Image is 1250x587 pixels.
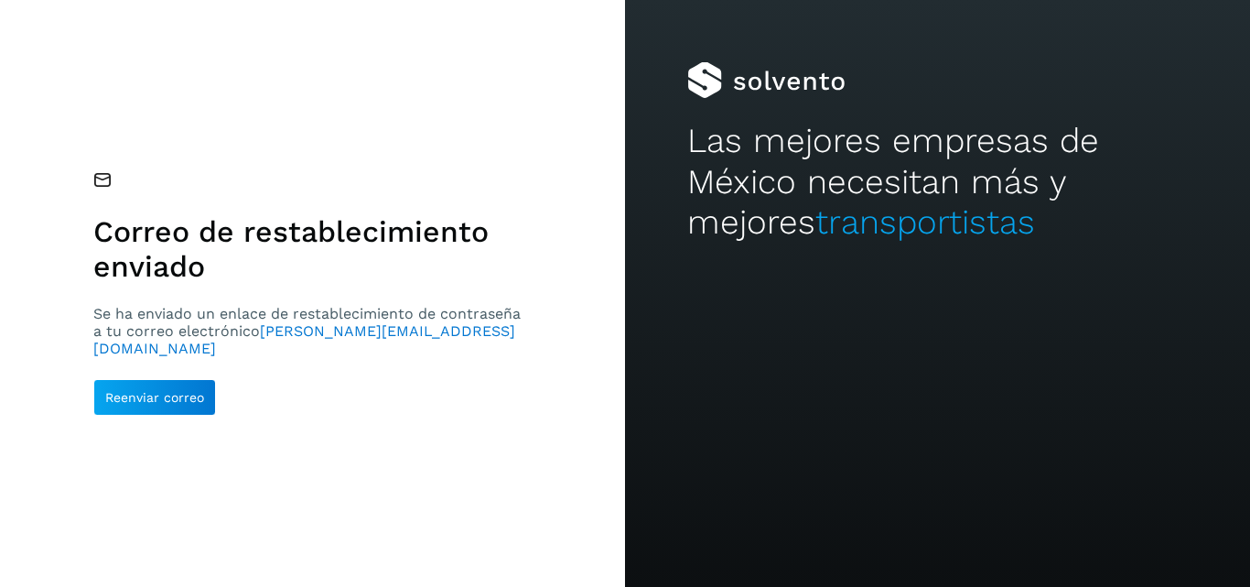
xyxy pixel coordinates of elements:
[105,391,204,404] span: Reenviar correo
[815,202,1035,242] span: transportistas
[93,214,528,285] h1: Correo de restablecimiento enviado
[93,379,216,416] button: Reenviar correo
[93,305,528,358] p: Se ha enviado un enlace de restablecimiento de contraseña a tu correo electrónico
[687,121,1187,243] h2: Las mejores empresas de México necesitan más y mejores
[93,322,515,357] span: [PERSON_NAME][EMAIL_ADDRESS][DOMAIN_NAME]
